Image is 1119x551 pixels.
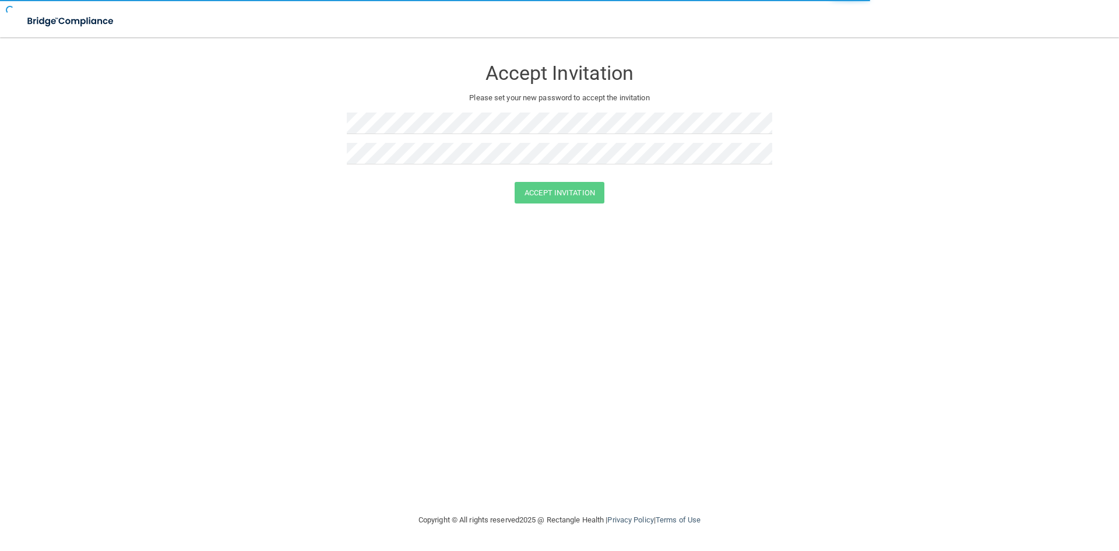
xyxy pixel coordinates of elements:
[515,182,604,203] button: Accept Invitation
[607,515,653,524] a: Privacy Policy
[17,9,125,33] img: bridge_compliance_login_screen.278c3ca4.svg
[347,62,772,84] h3: Accept Invitation
[656,515,701,524] a: Terms of Use
[356,91,763,105] p: Please set your new password to accept the invitation
[347,501,772,539] div: Copyright © All rights reserved 2025 @ Rectangle Health | |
